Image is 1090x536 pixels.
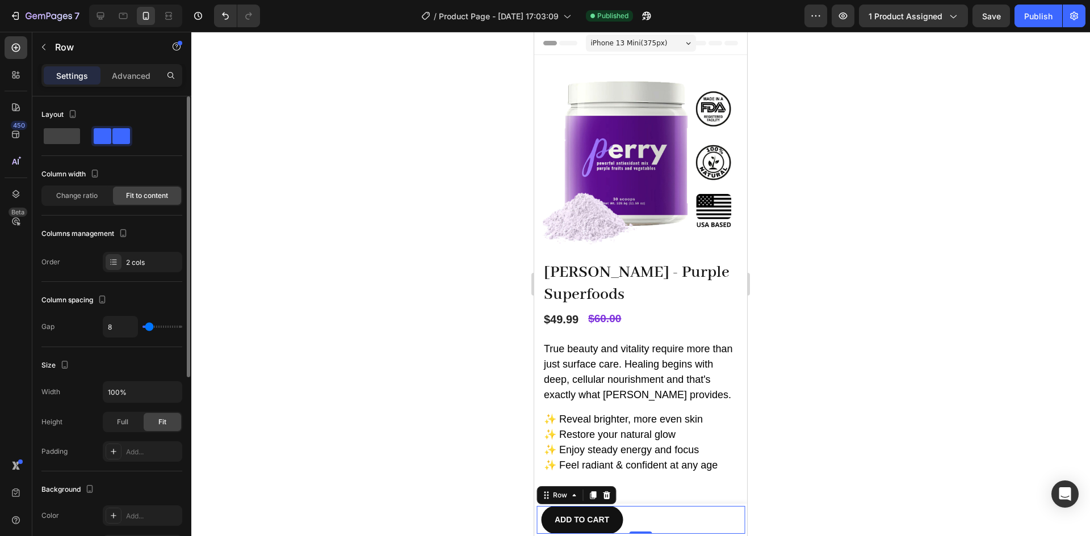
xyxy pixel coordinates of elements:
[41,417,62,427] div: Height
[41,322,54,332] div: Gap
[869,10,942,22] span: 1 product assigned
[41,358,72,373] div: Size
[9,208,27,217] div: Beta
[55,40,152,54] p: Row
[439,10,559,22] span: Product Page - [DATE] 17:03:09
[126,511,179,521] div: Add...
[859,5,968,27] button: 1 product assigned
[434,10,437,22] span: /
[56,191,98,201] span: Change ratio
[112,70,150,82] p: Advanced
[41,293,109,308] div: Column spacing
[103,382,182,402] input: Auto
[117,417,128,427] span: Full
[972,5,1010,27] button: Save
[158,417,166,427] span: Fit
[41,226,130,242] div: Columns management
[214,5,260,27] div: Undo/Redo
[5,5,85,27] button: 7
[41,482,97,497] div: Background
[56,70,88,82] p: Settings
[41,446,68,457] div: Padding
[126,447,179,457] div: Add...
[1024,10,1053,22] div: Publish
[597,11,628,21] span: Published
[103,316,137,337] input: Auto
[41,257,60,267] div: Order
[11,121,27,130] div: 450
[41,510,59,521] div: Color
[74,9,79,23] p: 7
[41,387,60,397] div: Width
[126,191,168,201] span: Fit to content
[126,258,179,268] div: 2 cols
[41,107,79,123] div: Layout
[1014,5,1062,27] button: Publish
[41,167,102,182] div: Column width
[1051,480,1079,508] div: Open Intercom Messenger
[982,11,1001,21] span: Save
[534,32,747,536] iframe: Design area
